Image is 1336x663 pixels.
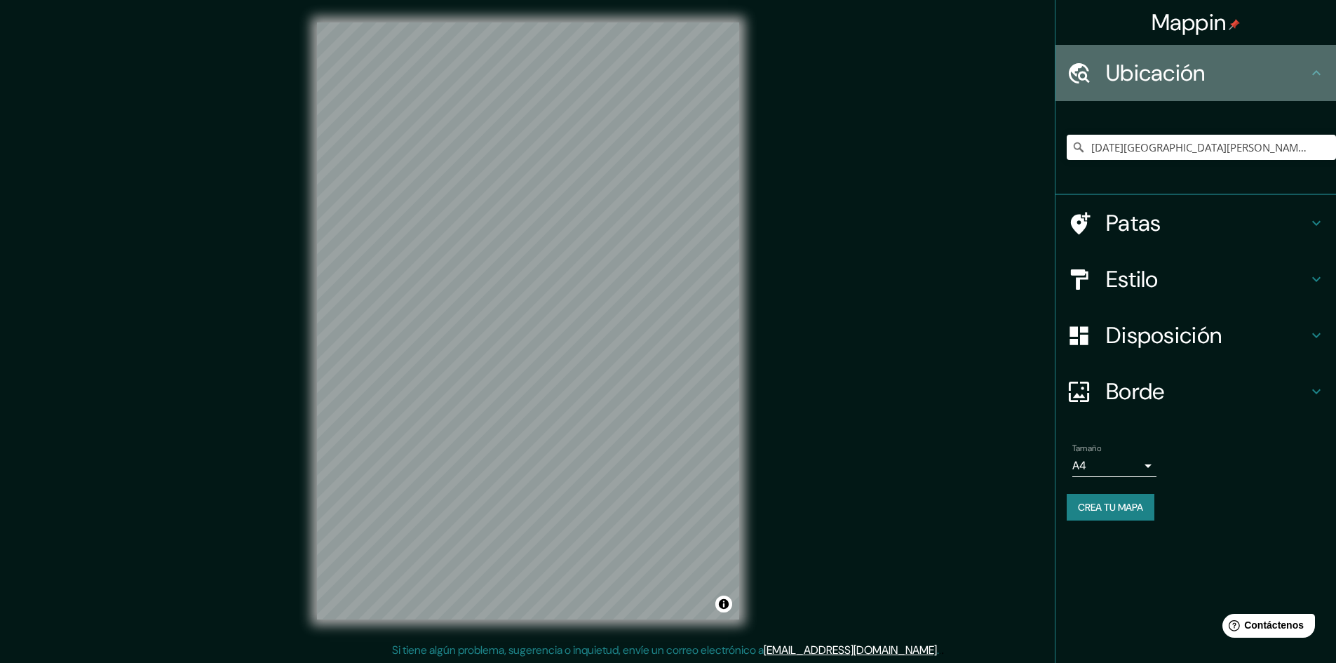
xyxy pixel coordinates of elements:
button: Activar o desactivar atribución [715,596,732,612]
a: [EMAIL_ADDRESS][DOMAIN_NAME] [764,643,937,657]
img: pin-icon.png [1229,19,1240,30]
font: Si tiene algún problema, sugerencia o inquietud, envíe un correo electrónico a [392,643,764,657]
div: Borde [1055,363,1336,420]
button: Crea tu mapa [1067,494,1154,521]
font: . [937,643,939,657]
font: Mappin [1152,8,1227,37]
div: Estilo [1055,251,1336,307]
font: . [941,642,944,657]
font: Borde [1106,377,1165,406]
font: Ubicación [1106,58,1206,88]
div: Ubicación [1055,45,1336,101]
font: Patas [1106,208,1161,238]
div: A4 [1072,455,1156,477]
canvas: Mapa [317,22,739,620]
font: A4 [1072,458,1086,473]
input: Elige tu ciudad o zona [1067,135,1336,160]
font: Crea tu mapa [1078,501,1143,514]
div: Patas [1055,195,1336,251]
font: . [939,642,941,657]
font: Disposición [1106,321,1222,350]
font: Tamaño [1072,443,1101,454]
iframe: Lanzador de widgets de ayuda [1211,608,1321,648]
font: Estilo [1106,264,1159,294]
div: Disposición [1055,307,1336,363]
